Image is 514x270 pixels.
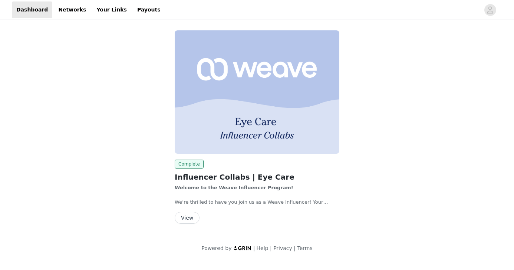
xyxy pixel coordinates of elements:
a: Your Links [92,1,131,18]
a: Terms [297,245,312,251]
img: Weave [175,30,339,154]
span: | [270,245,272,251]
strong: Welcome to the Weave Influencer Program! [175,185,293,190]
h2: Influencer Collabs | Eye Care [175,171,339,183]
a: View [175,215,200,221]
a: Payouts [133,1,165,18]
a: Privacy [273,245,292,251]
a: Dashboard [12,1,52,18]
span: | [253,245,255,251]
p: We’re thrilled to have you join us as a Weave Influencer! Your creativity, expertise, and ability... [175,199,339,206]
div: avatar [487,4,494,16]
span: Complete [175,160,204,169]
a: Networks [54,1,90,18]
button: View [175,212,200,224]
span: | [294,245,296,251]
a: Help [257,245,268,251]
span: Powered by [201,245,231,251]
img: logo [233,246,252,250]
